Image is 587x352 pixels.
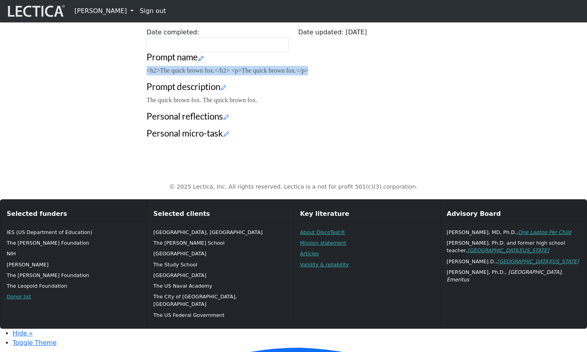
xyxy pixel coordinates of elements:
a: [GEOGRAPHIC_DATA][US_STATE] [497,258,579,264]
p: [PERSON_NAME].D., [447,258,580,265]
p: © 2025 Lectica, Inc. All rights reserved. Lectica is a not for profit 501(c)(3) corporation. [38,183,549,191]
p: The [PERSON_NAME] Foundation [7,271,140,279]
p: The City of [GEOGRAPHIC_DATA], [GEOGRAPHIC_DATA] [153,293,287,308]
p: The Study School [153,261,287,268]
p: The [PERSON_NAME] Foundation [7,239,140,247]
a: [PERSON_NAME] [71,3,137,19]
div: Date updated: [DATE] [293,28,445,52]
p: [GEOGRAPHIC_DATA], [GEOGRAPHIC_DATA] [153,228,287,236]
h3: Prompt name [147,52,440,63]
p: The [PERSON_NAME] School [153,239,287,247]
a: Mission statement [300,240,346,246]
a: One Laptop Per Child [518,229,571,235]
p: [PERSON_NAME], Ph.D. [447,268,580,283]
p: The Leopold Foundation [7,282,140,290]
a: Articles [300,251,319,257]
a: Sign out [137,3,169,19]
div: Advisory Board [440,206,587,222]
p: [PERSON_NAME], Ph.D. and former high school teacher, [447,239,580,254]
p: The US Federal Government [153,311,287,319]
div: Key literature [294,206,440,222]
p: [PERSON_NAME] [7,261,140,268]
p: NIH [7,250,140,257]
a: Validity & reliability [300,262,349,268]
a: Hide » [13,330,33,337]
img: lecticalive [6,4,65,19]
p: IES (US Department of Education) [7,228,140,236]
p: [PERSON_NAME], MD, Ph.D., [447,228,580,236]
div: Selected clients [147,206,293,222]
label: Date completed: [147,28,199,37]
em: , [GEOGRAPHIC_DATA], Emeritus [447,269,563,283]
p: [GEOGRAPHIC_DATA] [153,250,287,257]
h3: Personal micro-task [147,128,440,139]
a: Donor list [7,294,31,300]
a: About DiscoTest® [300,229,346,235]
p: <h2>The quick brown fox.</h2> <p>The quick brown fox.</p> [147,66,440,75]
p: [GEOGRAPHIC_DATA] [153,271,287,279]
div: Selected funders [0,206,147,222]
a: [GEOGRAPHIC_DATA][US_STATE] [468,247,549,253]
h3: Personal reflections [147,111,440,122]
p: The quick brown fox. The quick brown fox. [147,95,440,105]
h3: Prompt description [147,82,440,92]
p: The US Naval Academy [153,282,287,290]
